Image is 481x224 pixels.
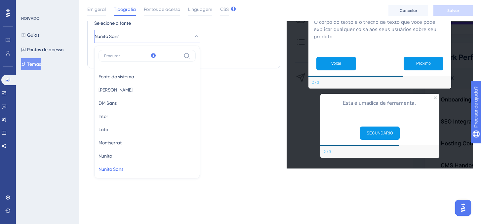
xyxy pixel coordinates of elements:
font: Esta é uma [343,99,369,107]
button: DM Sans [99,96,196,110]
iframe: Iniciador do Assistente de IA do UserGuiding [453,198,473,218]
button: Inter [99,110,196,123]
font: Nunito [99,153,112,159]
font: 2 / 3 [312,80,319,85]
button: Próximo [404,57,443,70]
font: dica de ferramenta. [369,99,416,107]
div: Passo 2 de 3 [312,80,319,85]
button: SECUNDÁRIO [360,127,400,140]
font: 2 / 3 [324,149,331,154]
button: Pontos de acesso [21,44,63,56]
font: [PERSON_NAME] [99,87,133,93]
button: Anterior [316,57,356,70]
font: Próximo [416,61,431,66]
font: Em geral [87,7,106,12]
font: Cancelar [400,8,417,13]
font: Pontos de acesso [27,47,63,52]
button: Salvar [433,5,473,16]
font: Precisar de ajuda? [16,3,57,8]
button: Cancelar [388,5,428,16]
div: Fechar visualização [434,96,437,99]
font: Voltar [331,61,341,66]
font: Pontos de acesso [144,7,180,12]
font: SECUNDÁRIO [367,131,393,135]
font: Salvar [447,8,459,13]
div: Passo 2 de 3 [324,149,331,155]
button: Guias [21,29,39,41]
font: Selecione a fonte [94,20,131,26]
div: Rodapé [308,77,451,89]
button: Nunito Sans [94,30,200,43]
font: Guias [27,32,39,38]
input: Procurar... [104,53,181,58]
button: Montserrat [99,136,196,149]
font: Montserrat [99,140,122,145]
button: Nunito Sans [99,163,196,176]
font: O corpo do texto é o trecho de texto que você pode explicar qualquer coisa aos seus usuários sobr... [314,19,438,40]
font: Nunito Sans [95,34,119,39]
font: Lato [99,127,108,132]
button: Lato [99,123,196,136]
font: DM Sans [99,100,117,106]
font: Nunito Sans [99,167,123,172]
button: [PERSON_NAME] [99,83,196,96]
button: Temas [21,58,41,70]
font: Tipografia [114,7,136,12]
button: Nunito [99,149,196,163]
font: NOIVADO [21,16,40,21]
font: CSS [220,7,229,12]
font: Linguagem [188,7,212,12]
div: Rodapé [320,146,439,158]
button: Fonte do sistema [99,70,196,83]
font: Temas [27,61,41,67]
font: Inter [99,114,108,119]
font: Fonte do sistema [99,74,134,79]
